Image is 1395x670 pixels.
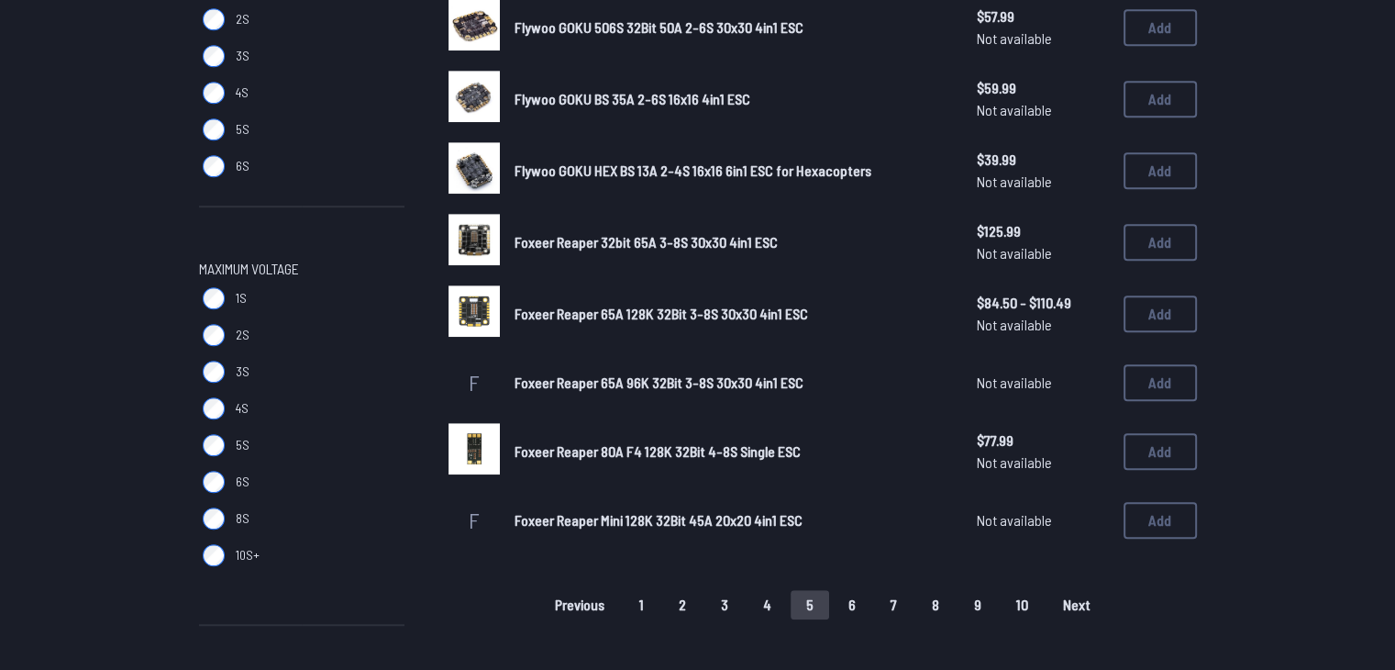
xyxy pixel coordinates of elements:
[448,214,500,271] a: image
[203,434,225,456] input: 5S
[515,90,750,107] span: Flywoo GOKU BS 35A 2-6S 16x16 4in1 ESC
[448,285,500,342] a: image
[203,361,225,383] input: 3S
[448,495,500,546] a: F
[203,118,225,140] input: 5S
[469,366,480,399] span: F
[1124,502,1197,539] button: Add
[236,546,260,564] span: 10S+
[977,452,1109,474] span: Not available
[236,157,249,175] span: 6S
[515,305,808,322] span: Foxeer Reaper 65A 128K 32Bit 3-8S 30x30 4in1 ESC
[236,120,249,139] span: 5S
[203,82,225,104] input: 4S
[515,509,947,531] a: Foxeer Reaper Mini 128K 32Bit 45A 20x20 4in1 ESC
[1124,81,1197,117] button: Add
[199,258,299,280] span: Maximum Voltage
[663,590,702,620] button: 2
[515,374,803,391] span: Foxeer Reaper 65A 96K 32Bit 3-8S 30x30 4in1 ESC
[958,590,997,620] button: 9
[236,326,249,344] span: 2S
[875,590,913,620] button: 7
[977,77,1109,99] span: $59.99
[203,471,225,493] input: 6S
[1124,9,1197,46] button: Add
[515,442,801,460] span: Foxeer Reaper 80A F4 128K 32Bit 4-8S Single ESC
[977,6,1109,28] span: $57.99
[236,10,249,28] span: 2S
[203,287,225,309] input: 1S
[1124,296,1197,332] button: Add
[515,303,947,325] a: Foxeer Reaper 65A 128K 32Bit 3-8S 30x30 4in1 ESC
[236,47,249,65] span: 3S
[203,8,225,30] input: 2S
[977,28,1109,50] span: Not available
[977,314,1109,336] span: Not available
[1001,590,1044,620] button: 10
[977,292,1109,314] span: $84.50 - $110.49
[448,142,500,199] a: image
[203,324,225,346] input: 2S
[1124,433,1197,470] button: Add
[236,289,247,307] span: 1S
[448,423,500,475] img: image
[448,71,500,128] a: image
[791,590,829,620] button: 5
[1063,597,1091,612] span: Next
[977,149,1109,171] span: $39.99
[747,590,787,620] button: 4
[236,84,249,102] span: 4S
[448,214,500,265] img: image
[539,590,620,620] button: Previous
[203,544,225,566] input: 10S+
[236,436,249,454] span: 5S
[916,590,955,620] button: 8
[515,88,947,110] a: Flywoo GOKU BS 35A 2-6S 16x16 4in1 ESC
[448,142,500,194] img: image
[555,597,604,612] span: Previous
[515,231,947,253] a: Foxeer Reaper 32bit 65A 3-8S 30x30 4in1 ESC
[203,155,225,177] input: 6S
[203,508,225,530] input: 8S
[1047,590,1106,620] button: Next
[515,233,778,251] span: Foxeer Reaper 32bit 65A 3-8S 30x30 4in1 ESC
[515,372,947,394] a: Foxeer Reaper 65A 96K 32Bit 3-8S 30x30 4in1 ESC
[469,504,480,537] span: F
[515,511,803,529] span: Foxeer Reaper Mini 128K 32Bit 45A 20x20 4in1 ESC
[977,509,1109,531] span: Not available
[977,171,1109,193] span: Not available
[448,357,500,408] a: F
[1124,364,1197,401] button: Add
[448,285,500,337] img: image
[203,45,225,67] input: 3S
[977,242,1109,264] span: Not available
[515,160,947,182] a: Flywoo GOKU HEX BS 13A 2-4S 16x16 6in1 ESC for Hexacopters
[977,430,1109,452] span: $77.99
[833,590,871,620] button: 6
[236,473,249,491] span: 6S
[977,99,1109,121] span: Not available
[1124,224,1197,261] button: Add
[515,18,803,36] span: Flywoo GOKU 506S 32Bit 50A 2-6S 30x30 4in1 ESC
[977,220,1109,242] span: $125.99
[515,162,871,179] span: Flywoo GOKU HEX BS 13A 2-4S 16x16 6in1 ESC for Hexacopters
[236,509,249,528] span: 8S
[448,71,500,122] img: image
[203,397,225,419] input: 4S
[448,423,500,480] a: image
[236,363,249,381] span: 3S
[515,17,947,39] a: Flywoo GOKU 506S 32Bit 50A 2-6S 30x30 4in1 ESC
[624,590,659,620] button: 1
[1124,152,1197,189] button: Add
[977,372,1109,394] span: Not available
[236,399,249,418] span: 4S
[515,441,947,463] a: Foxeer Reaper 80A F4 128K 32Bit 4-8S Single ESC
[705,590,744,620] button: 3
